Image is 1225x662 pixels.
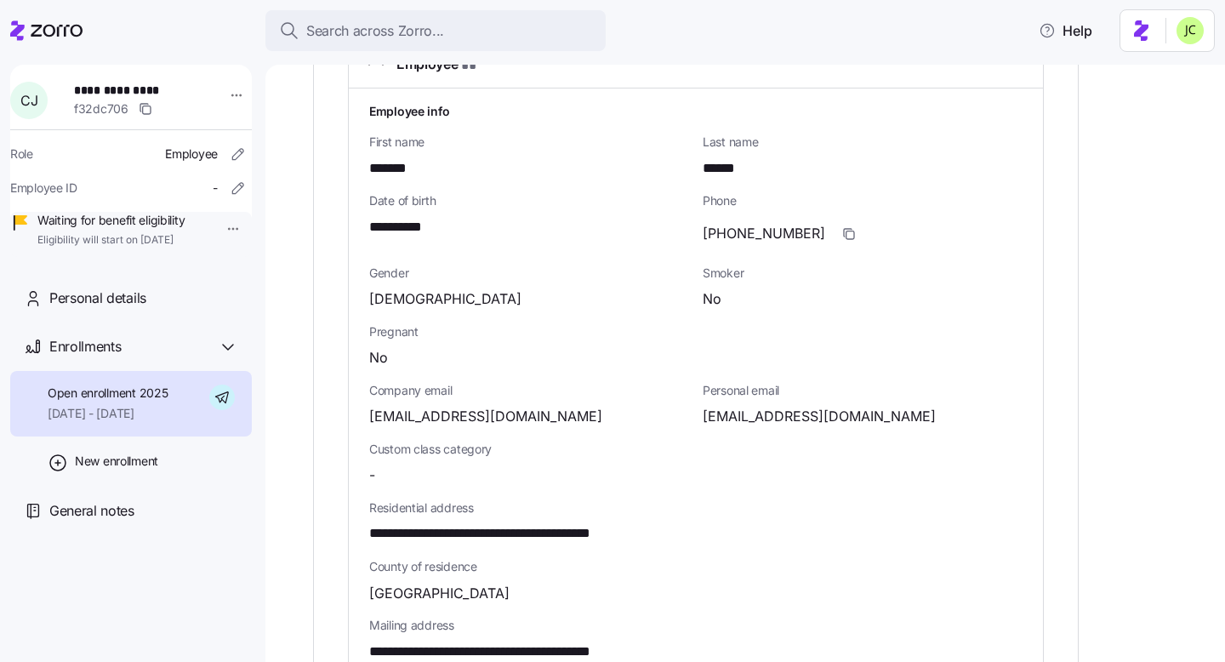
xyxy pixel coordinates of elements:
span: [GEOGRAPHIC_DATA] [369,583,510,604]
span: Residential address [369,499,1023,516]
span: County of residence [369,558,1023,575]
span: [EMAIL_ADDRESS][DOMAIN_NAME] [703,406,936,427]
span: Company email [369,382,689,399]
span: Employee [165,146,218,163]
span: [EMAIL_ADDRESS][DOMAIN_NAME] [369,406,602,427]
span: Employee ID [10,180,77,197]
img: 0d5040ea9766abea509702906ec44285 [1177,17,1204,44]
span: Open enrollment 2025 [48,385,168,402]
span: Waiting for benefit eligibility [37,212,185,229]
span: No [369,347,388,368]
span: New enrollment [75,453,158,470]
span: [DATE] - [DATE] [48,405,168,422]
span: Enrollments [49,336,121,357]
span: No [703,288,721,310]
span: Pregnant [369,323,1023,340]
span: Gender [369,265,689,282]
button: Search across Zorro... [265,10,606,51]
span: Mailing address [369,617,1023,634]
h1: Employee info [369,102,1023,120]
span: - [213,180,218,197]
span: Phone [703,192,1023,209]
button: Help [1025,14,1106,48]
span: Personal email [703,382,1023,399]
span: Personal details [49,288,146,309]
span: Last name [703,134,1023,151]
span: [DEMOGRAPHIC_DATA] [369,288,521,310]
span: C J [20,94,37,107]
span: First name [369,134,689,151]
span: General notes [49,500,134,522]
span: - [369,465,375,486]
span: Help [1039,20,1092,41]
span: Search across Zorro... [306,20,444,42]
span: Role [10,146,33,163]
span: [PHONE_NUMBER] [703,223,825,244]
span: Custom class category [369,441,689,458]
span: Date of birth [369,192,689,209]
span: f32dc706 [74,100,128,117]
span: Eligibility will start on [DATE] [37,233,185,248]
span: Smoker [703,265,1023,282]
